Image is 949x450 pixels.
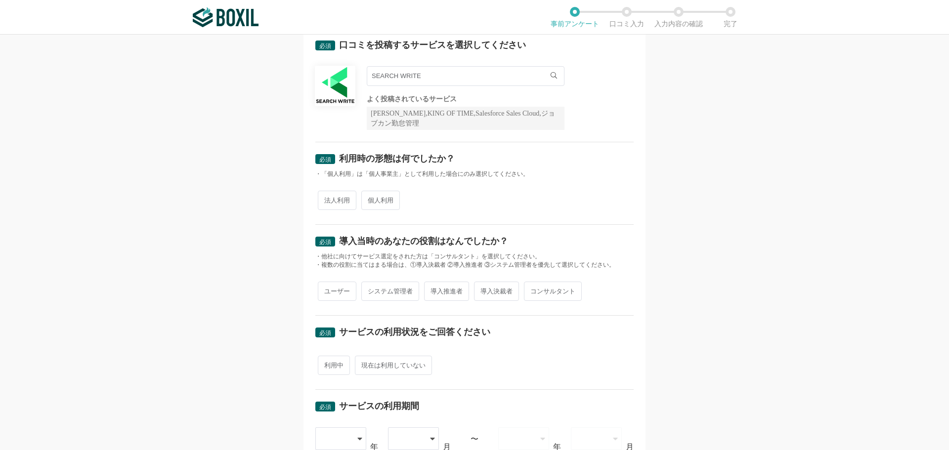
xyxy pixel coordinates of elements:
li: 事前アンケート [549,7,601,28]
span: 導入推進者 [424,282,469,301]
span: 必須 [319,42,331,49]
div: [PERSON_NAME],KING OF TIME,Salesforce Sales Cloud,ジョブカン勤怠管理 [367,107,564,130]
div: ・他社に向けてサービス選定をされた方は「コンサルタント」を選択してください。 [315,252,634,261]
span: 必須 [319,404,331,410]
span: コンサルタント [524,282,582,301]
span: 現在は利用していない [355,356,432,375]
div: 口コミを投稿するサービスを選択してください [339,41,526,49]
li: 口コミ入力 [601,7,652,28]
div: 導入当時のあなたの役割はなんでしたか？ [339,237,508,245]
li: 入力内容の確認 [652,7,704,28]
div: よく投稿されているサービス [367,96,564,103]
span: 導入決裁者 [474,282,519,301]
span: 必須 [319,239,331,245]
li: 完了 [704,7,756,28]
span: 利用中 [318,356,350,375]
span: 法人利用 [318,191,356,210]
span: 必須 [319,329,331,336]
div: サービスの利用期間 [339,402,419,410]
span: 個人利用 [361,191,400,210]
div: ・複数の役割に当てはまる場合は、①導入決裁者 ②導入推進者 ③システム管理者を優先して選択してください。 [315,261,634,269]
span: ユーザー [318,282,356,301]
input: サービス名で検索 [367,66,564,86]
div: 利用時の形態は何でしたか？ [339,154,455,163]
div: ・「個人利用」は「個人事業主」として利用した場合にのみ選択してください。 [315,170,634,178]
div: サービスの利用状況をご回答ください [339,327,490,336]
img: ボクシルSaaS_ロゴ [193,7,259,27]
span: システム管理者 [361,282,419,301]
div: 〜 [471,435,478,443]
span: 必須 [319,156,331,163]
